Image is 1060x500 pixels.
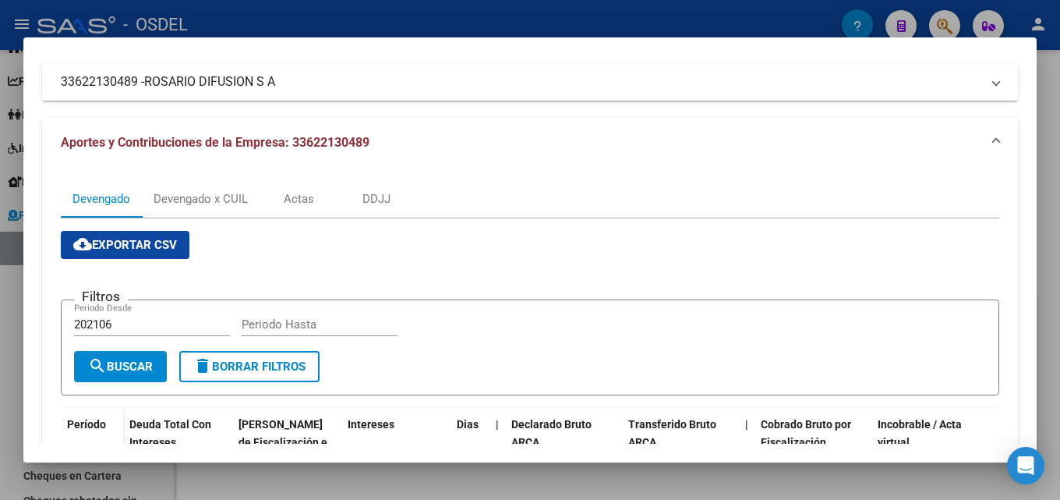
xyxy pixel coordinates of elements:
span: Intereses [348,418,394,431]
span: ROSARIO DIFUSION S A [144,73,275,91]
span: Aportes y Contribuciones de la Empresa: 33622130489 [61,135,369,150]
span: Transferido Bruto ARCA [628,418,716,449]
div: Devengado x CUIL [154,190,248,207]
mat-icon: cloud_download [73,235,92,254]
datatable-header-cell: Deuda Total Con Intereses [123,408,232,477]
span: Borrar Filtros [193,360,306,374]
span: Exportar CSV [73,238,177,252]
span: | [496,418,499,431]
span: Deuda Total Con Intereses [129,418,211,449]
mat-expansion-panel-header: Aportes y Contribuciones de la Empresa: 33622130489 [42,118,1018,168]
datatable-header-cell: Intereses [341,408,450,477]
span: Buscar [88,360,153,374]
button: Borrar Filtros [179,351,320,382]
button: Buscar [74,351,167,382]
span: Declarado Bruto ARCA [511,418,592,449]
div: Devengado [72,190,130,207]
mat-icon: search [88,356,107,375]
span: Período [67,418,106,431]
span: Incobrable / Acta virtual [878,418,962,449]
span: Cobrado Bruto por Fiscalización [761,418,851,449]
datatable-header-cell: | [489,408,505,477]
datatable-header-cell: Período [61,408,123,473]
div: Actas [284,190,314,207]
div: Open Intercom Messenger [1007,447,1044,484]
mat-panel-title: 33622130489 - [61,73,980,91]
span: [PERSON_NAME] de Fiscalización e Incobrable [238,418,327,466]
datatable-header-cell: Incobrable / Acta virtual [871,408,988,477]
datatable-header-cell: Transferido Bruto ARCA [622,408,739,477]
div: DDJJ [362,190,390,207]
datatable-header-cell: Declarado Bruto ARCA [505,408,622,477]
datatable-header-cell: Dias [450,408,489,477]
span: | [745,418,748,431]
span: Dias [457,418,479,431]
mat-expansion-panel-header: 33622130489 -ROSARIO DIFUSION S A [42,63,1018,101]
datatable-header-cell: Cobrado Bruto por Fiscalización [754,408,871,477]
datatable-header-cell: | [739,408,754,477]
mat-icon: delete [193,356,212,375]
h3: Filtros [74,288,128,305]
datatable-header-cell: Deuda Bruta Neto de Fiscalización e Incobrable [232,408,341,477]
button: Exportar CSV [61,231,189,259]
